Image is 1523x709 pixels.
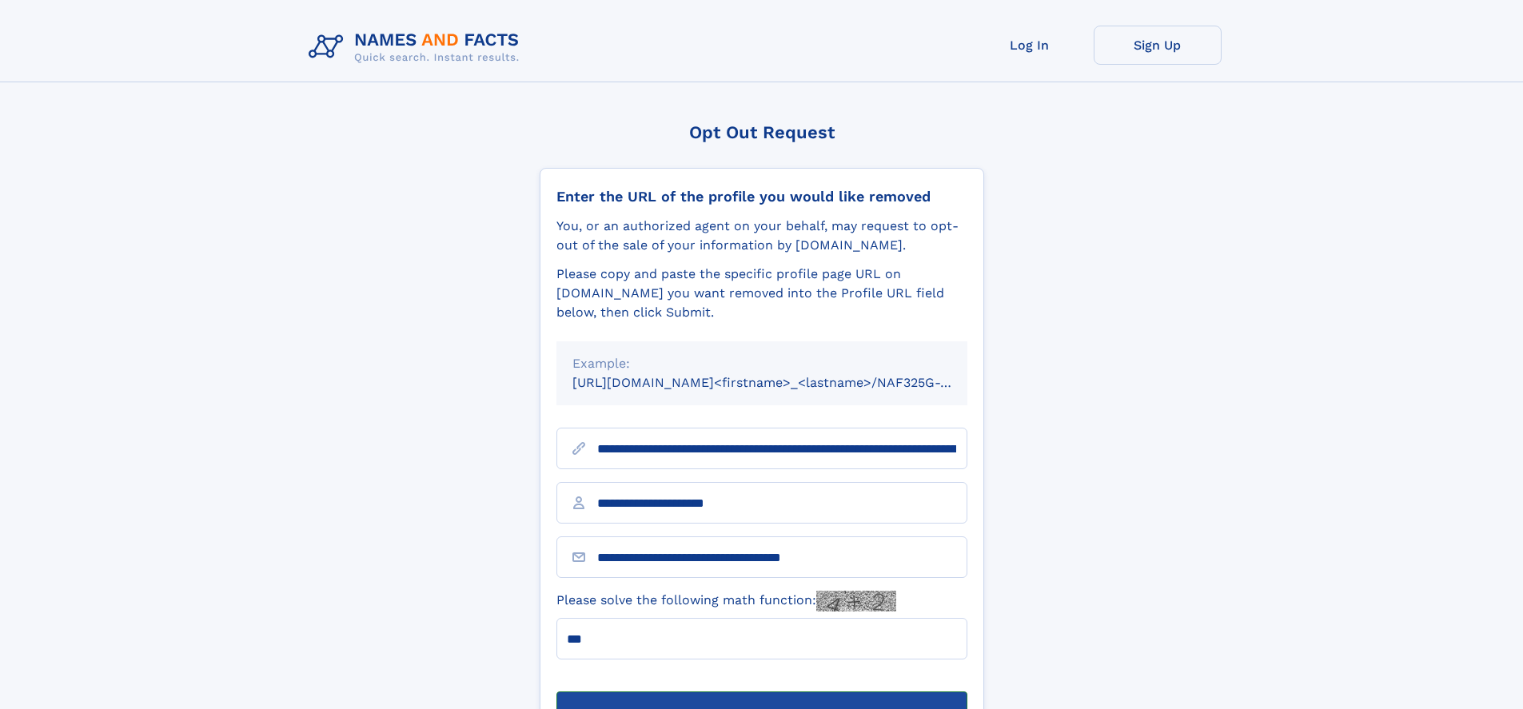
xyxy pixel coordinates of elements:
[556,188,967,205] div: Enter the URL of the profile you would like removed
[1094,26,1222,65] a: Sign Up
[572,375,998,390] small: [URL][DOMAIN_NAME]<firstname>_<lastname>/NAF325G-xxxxxxxx
[540,122,984,142] div: Opt Out Request
[556,265,967,322] div: Please copy and paste the specific profile page URL on [DOMAIN_NAME] you want removed into the Pr...
[556,217,967,255] div: You, or an authorized agent on your behalf, may request to opt-out of the sale of your informatio...
[556,591,896,611] label: Please solve the following math function:
[572,354,951,373] div: Example:
[302,26,532,69] img: Logo Names and Facts
[966,26,1094,65] a: Log In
